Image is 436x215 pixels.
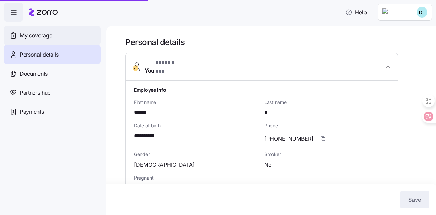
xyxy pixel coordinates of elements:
[4,26,101,45] a: My coverage
[20,50,59,59] span: Personal details
[264,122,389,129] span: Phone
[4,64,101,83] a: Documents
[4,45,101,64] a: Personal details
[4,83,101,102] a: Partners hub
[20,31,52,40] span: My coverage
[264,135,313,143] span: [PHONE_NUMBER]
[345,8,367,16] span: Help
[134,99,259,106] span: First name
[125,37,426,47] h1: Personal details
[264,151,389,158] span: Smoker
[134,151,259,158] span: Gender
[400,191,429,208] button: Save
[134,160,195,169] span: [DEMOGRAPHIC_DATA]
[264,160,272,169] span: No
[145,59,183,75] span: You
[20,89,51,97] span: Partners hub
[340,5,372,19] button: Help
[134,86,389,93] h1: Employee info
[408,196,421,204] span: Save
[20,108,44,116] span: Payments
[134,122,259,129] span: Date of birth
[417,7,427,18] img: 33362015168109a1bc86c164a7246b19
[264,99,389,106] span: Last name
[382,8,407,16] img: Employer logo
[4,102,101,121] a: Payments
[20,70,48,78] span: Documents
[134,174,389,181] span: Pregnant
